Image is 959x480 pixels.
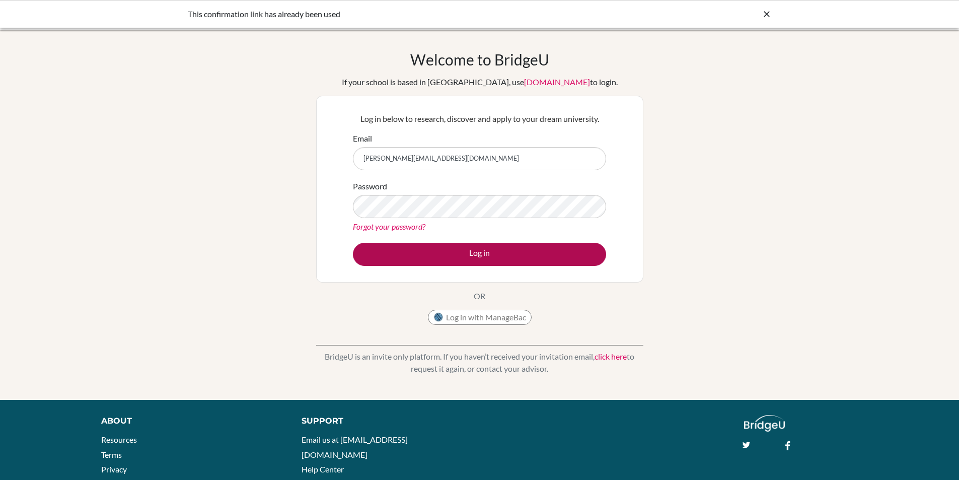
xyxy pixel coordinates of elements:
[410,50,549,68] h1: Welcome to BridgeU
[744,415,785,432] img: logo_white@2x-f4f0deed5e89b7ecb1c2cc34c3e3d731f90f0f143d5ea2071677605dd97b5244.png
[316,351,643,375] p: BridgeU is an invite only platform. If you haven’t received your invitation email, to request it ...
[474,290,485,302] p: OR
[353,222,425,231] a: Forgot your password?
[101,464,127,474] a: Privacy
[353,132,372,145] label: Email
[595,352,627,361] a: click here
[342,76,618,88] div: If your school is based in [GEOGRAPHIC_DATA], use to login.
[524,77,590,87] a: [DOMAIN_NAME]
[302,435,408,459] a: Email us at [EMAIL_ADDRESS][DOMAIN_NAME]
[101,415,279,427] div: About
[101,450,122,459] a: Terms
[353,113,606,125] p: Log in below to research, discover and apply to your dream university.
[101,435,137,444] a: Resources
[302,464,344,474] a: Help Center
[353,180,387,192] label: Password
[302,415,468,427] div: Support
[428,310,532,325] button: Log in with ManageBac
[188,8,621,20] div: This confirmation link has already been used
[353,243,606,266] button: Log in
